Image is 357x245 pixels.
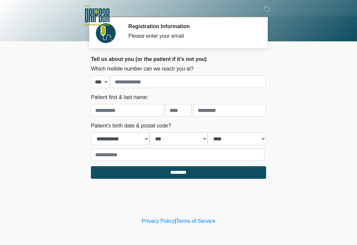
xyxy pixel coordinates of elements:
div: Please enter your email [128,32,256,40]
a: | [175,218,176,224]
img: The DRIPBaR - San Antonio Dominion Creek Logo [84,5,110,27]
label: Patient first & last name: [91,93,148,101]
label: Which mobile number can we reach you at? [91,65,194,73]
h2: Tell us about you (or the patient if it's not you) [91,56,266,62]
a: Terms of Service [176,218,215,224]
a: Privacy Policy [142,218,175,224]
img: Agent Avatar [96,23,116,43]
label: Patient's birth date & postal code? [91,122,171,130]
